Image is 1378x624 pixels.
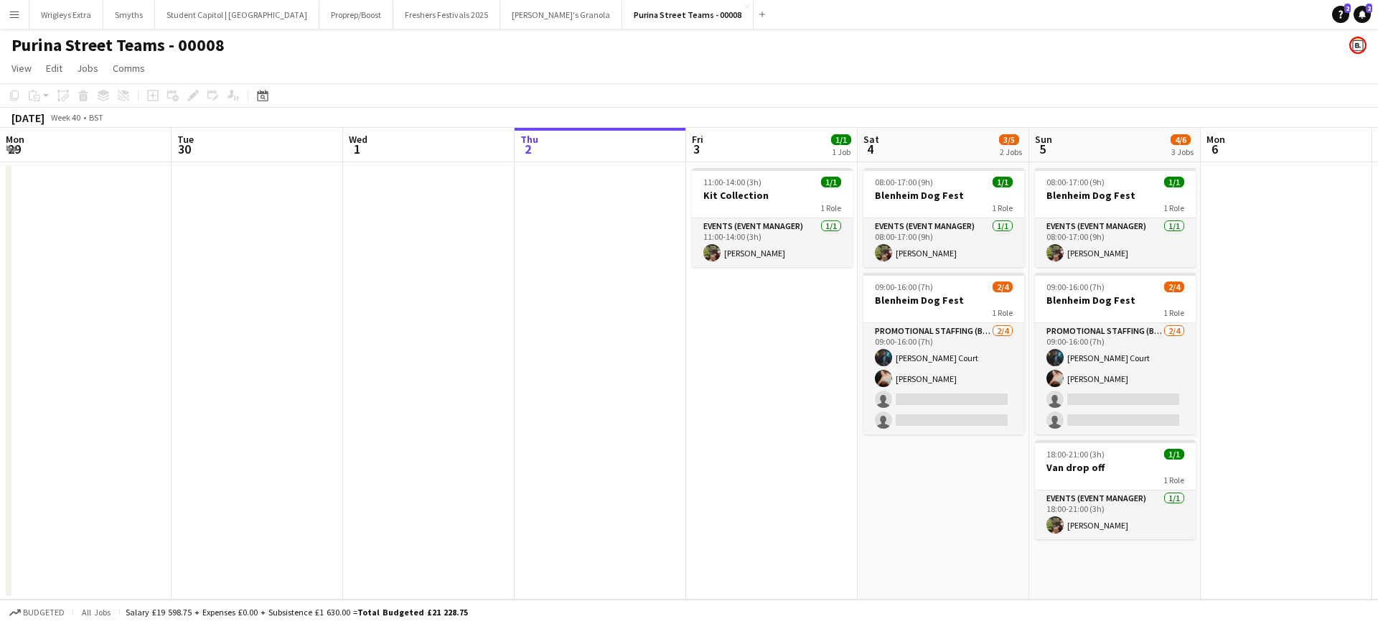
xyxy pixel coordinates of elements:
span: 08:00-17:00 (9h) [1046,177,1105,187]
span: 3 [690,141,703,157]
span: 1 Role [820,202,841,213]
app-job-card: 09:00-16:00 (7h)2/4Blenheim Dog Fest1 RolePromotional Staffing (Brand Ambassadors)2/409:00-16:00 ... [863,273,1024,434]
div: BST [89,112,103,123]
button: Student Capitol | [GEOGRAPHIC_DATA] [155,1,319,29]
span: 1 Role [1163,307,1184,318]
span: 30 [175,141,194,157]
div: Salary £19 598.75 + Expenses £0.00 + Subsistence £1 630.00 = [126,607,468,618]
div: 3 Jobs [1171,146,1194,157]
a: Jobs [71,59,104,78]
span: 1/1 [831,134,851,145]
h1: Purina Street Teams - 00008 [11,34,225,56]
span: 1/1 [821,177,841,187]
app-card-role: Promotional Staffing (Brand Ambassadors)2/409:00-16:00 (7h)[PERSON_NAME] Court[PERSON_NAME] [863,323,1024,434]
span: 2 [1366,4,1372,13]
button: Wrigleys Extra [29,1,103,29]
app-card-role: Events (Event Manager)1/108:00-17:00 (9h)[PERSON_NAME] [863,218,1024,267]
span: 1 Role [1163,475,1184,485]
span: Fri [692,133,703,146]
span: 1 [347,141,367,157]
button: Freshers Festivals 2025 [393,1,500,29]
span: Jobs [77,62,98,75]
span: 4/6 [1171,134,1191,145]
span: 3/5 [999,134,1019,145]
span: 2 [1344,4,1351,13]
span: 1/1 [1164,177,1184,187]
span: 1 Role [1163,202,1184,213]
h3: Van drop off [1035,461,1196,474]
app-card-role: Promotional Staffing (Brand Ambassadors)2/409:00-16:00 (7h)[PERSON_NAME] Court[PERSON_NAME] [1035,323,1196,434]
span: Comms [113,62,145,75]
span: 08:00-17:00 (9h) [875,177,933,187]
a: View [6,59,37,78]
app-user-avatar: Bounce Activations Ltd [1349,37,1367,54]
app-card-role: Events (Event Manager)1/111:00-14:00 (3h)[PERSON_NAME] [692,218,853,267]
app-job-card: 09:00-16:00 (7h)2/4Blenheim Dog Fest1 RolePromotional Staffing (Brand Ambassadors)2/409:00-16:00 ... [1035,273,1196,434]
button: [PERSON_NAME]'s Granola [500,1,622,29]
a: 2 [1354,6,1371,23]
app-job-card: 08:00-17:00 (9h)1/1Blenheim Dog Fest1 RoleEvents (Event Manager)1/108:00-17:00 (9h)[PERSON_NAME] [1035,168,1196,267]
h3: Kit Collection [692,189,853,202]
span: 09:00-16:00 (7h) [1046,281,1105,292]
a: 2 [1332,6,1349,23]
h3: Blenheim Dog Fest [863,189,1024,202]
span: 2/4 [993,281,1013,292]
app-job-card: 11:00-14:00 (3h)1/1Kit Collection1 RoleEvents (Event Manager)1/111:00-14:00 (3h)[PERSON_NAME] [692,168,853,267]
span: Wed [349,133,367,146]
span: 1 Role [992,307,1013,318]
span: 5 [1033,141,1052,157]
span: Budgeted [23,607,65,618]
span: 09:00-16:00 (7h) [875,281,933,292]
span: 1/1 [1164,449,1184,460]
span: Week 40 [47,112,83,123]
span: All jobs [79,607,113,618]
span: Thu [520,133,538,146]
app-job-card: 18:00-21:00 (3h)1/1Van drop off1 RoleEvents (Event Manager)1/118:00-21:00 (3h)[PERSON_NAME] [1035,440,1196,539]
app-job-card: 08:00-17:00 (9h)1/1Blenheim Dog Fest1 RoleEvents (Event Manager)1/108:00-17:00 (9h)[PERSON_NAME] [863,168,1024,267]
span: 18:00-21:00 (3h) [1046,449,1105,460]
span: 29 [4,141,24,157]
a: Comms [107,59,151,78]
span: Edit [46,62,62,75]
span: Mon [1206,133,1225,146]
span: 4 [861,141,879,157]
span: 11:00-14:00 (3h) [703,177,761,187]
app-card-role: Events (Event Manager)1/108:00-17:00 (9h)[PERSON_NAME] [1035,218,1196,267]
div: [DATE] [11,111,44,125]
span: Total Budgeted £21 228.75 [357,607,468,618]
div: 2 Jobs [1000,146,1022,157]
span: View [11,62,32,75]
span: Mon [6,133,24,146]
h3: Blenheim Dog Fest [1035,189,1196,202]
span: Tue [177,133,194,146]
span: 2/4 [1164,281,1184,292]
h3: Blenheim Dog Fest [863,294,1024,307]
button: Budgeted [7,605,67,620]
span: 6 [1204,141,1225,157]
app-card-role: Events (Event Manager)1/118:00-21:00 (3h)[PERSON_NAME] [1035,490,1196,539]
button: Smyths [103,1,155,29]
h3: Blenheim Dog Fest [1035,294,1196,307]
span: 1/1 [993,177,1013,187]
span: 2 [518,141,538,157]
span: 1 Role [992,202,1013,213]
div: 1 Job [832,146,850,157]
button: Proprep/Boost [319,1,393,29]
button: Purina Street Teams - 00008 [622,1,754,29]
span: Sat [863,133,879,146]
span: Sun [1035,133,1052,146]
a: Edit [40,59,68,78]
